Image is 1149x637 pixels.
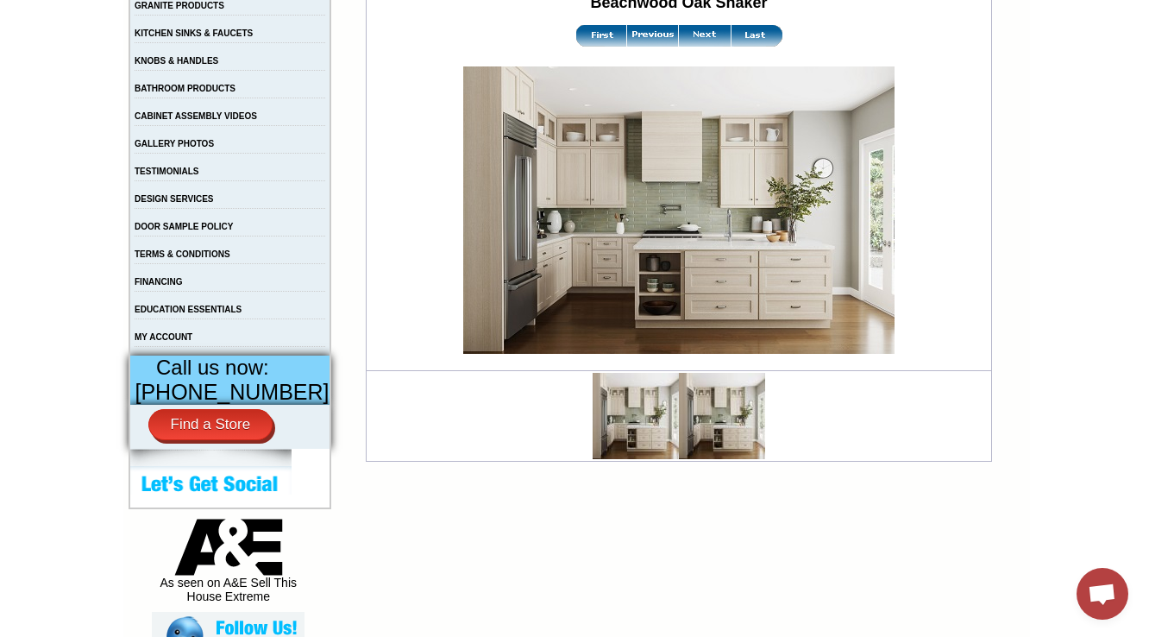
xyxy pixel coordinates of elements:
[135,167,198,176] a: TESTIMONIALS
[135,84,235,93] a: BATHROOM PRODUCTS
[135,56,218,66] a: KNOBS & HANDLES
[135,249,230,259] a: TERMS & CONDITIONS
[148,409,273,440] a: Find a Store
[135,28,253,38] a: KITCHEN SINKS & FAUCETS
[135,139,214,148] a: GALLERY PHOTOS
[135,111,257,121] a: CABINET ASSEMBLY VIDEOS
[135,305,242,314] a: EDUCATION ESSENTIALS
[135,380,330,404] span: [PHONE_NUMBER]
[135,194,214,204] a: DESIGN SERVICES
[135,222,233,231] a: DOOR SAMPLE POLICY
[135,277,183,287] a: FINANCING
[156,356,269,379] span: Call us now:
[152,519,305,612] div: As seen on A&E Sell This House Extreme
[1077,568,1128,620] div: Open chat
[135,332,192,342] a: MY ACCOUNT
[135,1,224,10] a: GRANITE PRODUCTS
